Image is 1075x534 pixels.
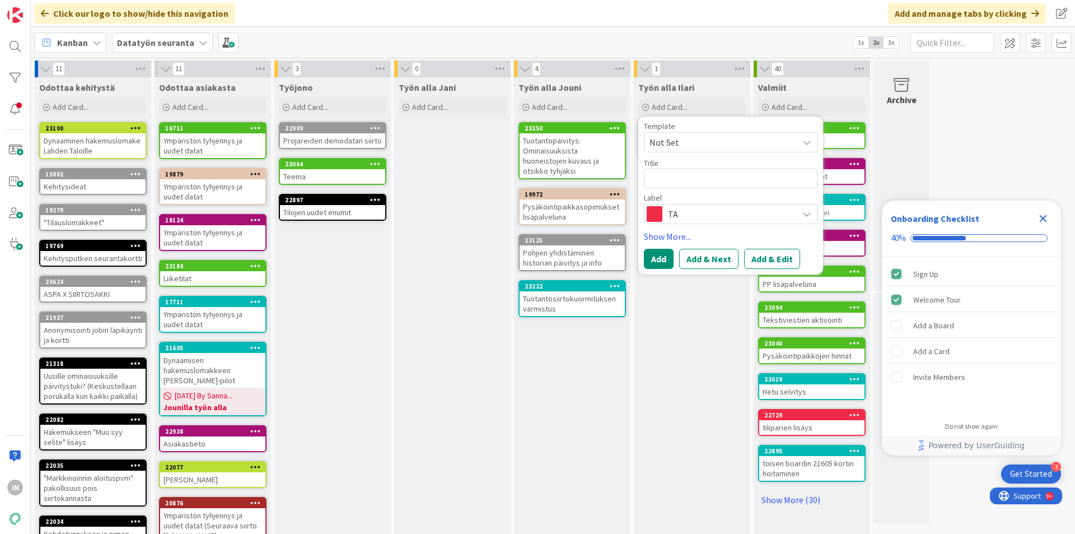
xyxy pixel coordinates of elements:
span: Add Card... [172,102,208,112]
a: 20624ASPA X SIIRTOSAKKI [39,276,147,303]
div: 22897 [280,195,385,205]
a: 23019Hetu selvitys [758,373,866,400]
div: 23250Tuotantopäivitys: Ominaisuuksista huoneistojen kuvaus ja otsikko tyhjäksi [520,123,625,178]
span: 40 [772,62,784,76]
div: 23019Hetu selvitys [759,374,864,399]
div: 23125Pohjien yhdistäminen historian päivitys ja info [520,235,625,270]
div: Add a Card [913,345,950,358]
div: 18124Ympäristön tyhjennys ja uudet datat [160,215,265,250]
div: Pysäköintipaikkasopimukset lisäpalveluna [520,199,625,224]
div: 22909 [280,123,385,133]
a: 22729tiliparien lisäys [758,409,866,436]
div: Add a Card is incomplete. [886,339,1057,364]
div: 18124 [165,216,265,224]
span: 1x [853,37,868,48]
div: Tilojen uudet enumit [280,205,385,220]
div: 23222 [525,282,625,290]
span: Template [644,122,675,130]
div: 19972Pysäköintipaikkasopimukset lisäpalveluna [520,189,625,224]
div: 22729 [764,411,864,419]
div: Onboarding Checklist [891,212,979,225]
div: Pysäköintipaikkojen hinnat [759,349,864,363]
a: 18124Ympäristön tyhjennys ja uudet datat [159,214,267,251]
div: Kehitysputken seurantakortti [40,251,146,266]
a: 23111PP lisäpalveluna [758,266,866,292]
div: Teema [280,169,385,184]
span: Työjono [279,82,313,93]
div: 22895 [764,447,864,455]
a: 23100Dynaaminen hakemuslomake Lahden Taloille [39,122,147,159]
div: 23222Tuotantosiirtokuormituksen varmistus [520,281,625,316]
a: 23250Tuotantopäivitys: Ominaisuuksista huoneistojen kuvaus ja otsikko tyhjäksi [518,122,626,179]
div: 9+ [57,4,62,13]
a: 22035"Markkinoinnin aloituspvm" pakollisuus pois siirtokannasta [39,459,147,507]
div: Asiakastieto [160,437,265,451]
label: Title [644,158,658,168]
a: 21605Dynaamisen hakemuslomakkeen [PERSON_NAME]-pilot[DATE] By Sanna...Jounilla työn alla [159,342,267,416]
div: ASPA X SIIRTOSAKKI [40,287,146,301]
div: 19879 [160,169,265,179]
a: 19972Pysäköintipaikkasopimukset lisäpalveluna [518,188,626,225]
div: 21318Uusille ominaisuuksille päivitystuki? (Keskustellaan porukalla kun kaikki paikalla) [40,359,146,403]
div: Welcome Tour [913,293,961,307]
div: Pohjien yhdistäminen historian päivitys ja info [520,245,625,270]
a: 23040Pysäköintipaikkojen hinnat [758,337,866,364]
div: 23040 [759,338,864,349]
div: 22895 [759,446,864,456]
div: Sign Up [913,267,938,281]
div: Liiketilat [160,271,265,286]
div: Click our logo to show/hide this navigation [34,3,235,24]
span: TA [668,206,792,222]
div: 23184 [160,261,265,271]
a: 22897Tilojen uudet enumit [279,194,386,221]
div: Checklist progress: 40% [891,233,1052,243]
span: Odottaa asiakasta [159,82,236,93]
div: Dynaamisen hakemuslomakkeen [PERSON_NAME]-pilot [160,353,265,388]
div: Kehitysideat [40,179,146,194]
div: 19879 [165,170,265,178]
div: 21605 [160,343,265,353]
div: 22034 [45,518,146,526]
div: 22077[PERSON_NAME] [160,462,265,487]
div: 23094 [759,303,864,313]
span: Add Card... [292,102,328,112]
div: Hetu selvitys [759,384,864,399]
span: 3 [292,62,301,76]
span: Työn alla Ilari [638,82,694,93]
div: 23094 [764,304,864,312]
img: avatar [7,511,23,527]
span: Odottaa kehitystä [39,82,115,93]
div: 23100Dynaaminen hakemuslomake Lahden Taloille [40,123,146,158]
div: 21318 [40,359,146,369]
div: Projareiden demodatan siirto [280,133,385,148]
span: Työn alla Jani [399,82,456,93]
a: Show More (30) [758,491,866,509]
div: 21318 [45,360,146,368]
b: Jounilla työn alla [163,402,262,413]
div: 22729 [759,410,864,420]
div: Tuotantosiirtokuormituksen varmistus [520,291,625,316]
div: Anonymisointi jobin läpikäynti ja kortti [40,323,146,347]
div: Add and manage tabs by clicking [888,3,1046,24]
div: 22895toisen boardin 21605 kortin hoitaminen [759,446,864,481]
div: 19972 [520,189,625,199]
div: 23250 [525,124,625,132]
span: Add Card... [772,102,807,112]
div: 22729tiliparien lisäys [759,410,864,435]
div: 23064Teema [280,159,385,184]
div: 40% [891,233,906,243]
div: 23125 [525,236,625,244]
div: 23184 [165,262,265,270]
div: Open Get Started checklist, remaining modules: 3 [1001,465,1061,484]
div: Add a Board [913,319,954,332]
a: 23094Tekstiviestien aktivointi [758,301,866,328]
div: 22909 [285,124,385,132]
div: 23100 [45,124,146,132]
div: "Tilauslomakkeet" [40,215,146,230]
div: 23064 [280,159,385,169]
div: 23184Liiketilat [160,261,265,286]
div: Sign Up is complete. [886,262,1057,286]
a: 23184Liiketilat [159,260,267,287]
a: 22895toisen boardin 21605 kortin hoitaminen [758,445,866,482]
span: Not Set [649,135,789,150]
